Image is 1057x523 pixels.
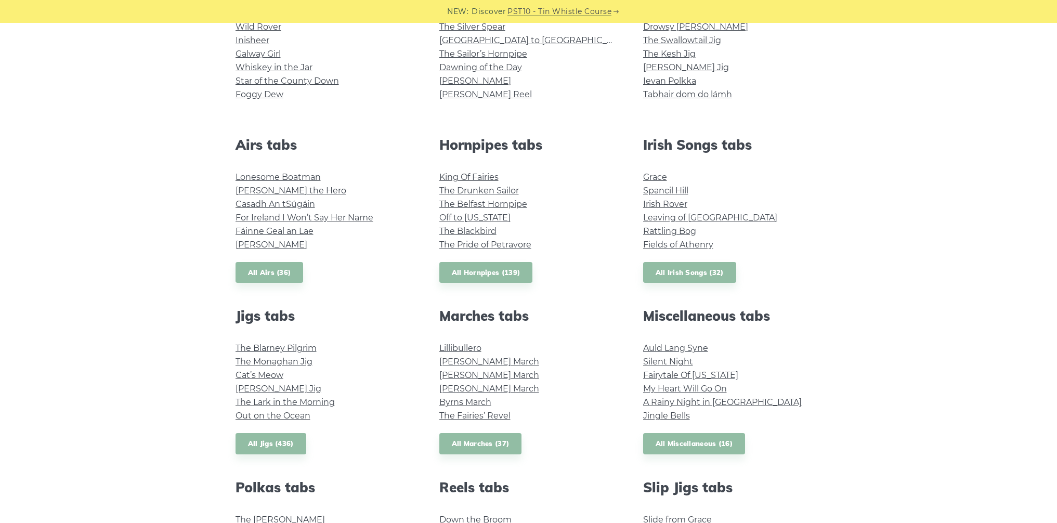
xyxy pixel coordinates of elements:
h2: Miscellaneous tabs [643,308,822,324]
a: [PERSON_NAME] Jig [643,62,729,72]
a: Byrns March [439,397,491,407]
a: My Heart Will Go On [643,384,727,394]
h2: Hornpipes tabs [439,137,618,153]
a: All Marches (37) [439,433,522,454]
a: Lillibullero [439,343,481,353]
a: The Blackbird [439,226,497,236]
a: Fáinne Geal an Lae [236,226,314,236]
a: Galway Girl [236,49,281,59]
a: Dawning of the Day [439,62,522,72]
a: Auld Lang Syne [643,343,708,353]
a: Silent Night [643,357,693,367]
a: Whiskey in the Jar [236,62,312,72]
h2: Reels tabs [439,479,618,495]
a: Inisheer [236,35,269,45]
span: NEW: [447,6,468,18]
h2: Marches tabs [439,308,618,324]
span: Discover [472,6,506,18]
a: Rattling Bog [643,226,696,236]
a: King Of Fairies [439,172,499,182]
a: [PERSON_NAME] Jig [236,384,321,394]
a: The Fairies’ Revel [439,411,511,421]
a: Star of the County Down [236,76,339,86]
a: [PERSON_NAME] March [439,384,539,394]
a: [PERSON_NAME] [439,76,511,86]
a: All Hornpipes (139) [439,262,533,283]
a: The Monaghan Jig [236,357,312,367]
a: Lonesome Boatman [236,172,321,182]
a: The Drunken Sailor [439,186,519,195]
a: Leaving of [GEOGRAPHIC_DATA] [643,213,777,223]
h2: Irish Songs tabs [643,137,822,153]
a: Cat’s Meow [236,370,283,380]
a: Casadh An tSúgáin [236,199,315,209]
a: A Rainy Night in [GEOGRAPHIC_DATA] [643,397,802,407]
a: Ievan Polkka [643,76,696,86]
a: For Ireland I Won’t Say Her Name [236,213,373,223]
a: Off to [US_STATE] [439,213,511,223]
a: [PERSON_NAME] March [439,357,539,367]
a: The Swallowtail Jig [643,35,721,45]
h2: Jigs tabs [236,308,414,324]
a: Fields of Athenry [643,240,713,250]
a: All Airs (36) [236,262,304,283]
a: The Silver Spear [439,22,505,32]
a: Foggy Dew [236,89,283,99]
h2: Airs tabs [236,137,414,153]
h2: Slip Jigs tabs [643,479,822,495]
h2: Polkas tabs [236,479,414,495]
a: Tabhair dom do lámh [643,89,732,99]
a: The Belfast Hornpipe [439,199,527,209]
a: [PERSON_NAME] March [439,370,539,380]
a: The Sailor’s Hornpipe [439,49,527,59]
a: PST10 - Tin Whistle Course [507,6,611,18]
a: Spancil Hill [643,186,688,195]
a: The Lark in the Morning [236,397,335,407]
a: Out on the Ocean [236,411,310,421]
a: Grace [643,172,667,182]
a: Jingle Bells [643,411,690,421]
a: The Kesh Jig [643,49,696,59]
a: Drowsy [PERSON_NAME] [643,22,748,32]
a: [PERSON_NAME] Reel [439,89,532,99]
a: [PERSON_NAME] the Hero [236,186,346,195]
a: All Miscellaneous (16) [643,433,746,454]
a: Irish Rover [643,199,687,209]
a: [GEOGRAPHIC_DATA] to [GEOGRAPHIC_DATA] [439,35,631,45]
a: All Jigs (436) [236,433,306,454]
a: The Pride of Petravore [439,240,531,250]
a: The Blarney Pilgrim [236,343,317,353]
a: [PERSON_NAME] [236,240,307,250]
a: Fairytale Of [US_STATE] [643,370,738,380]
a: Wild Rover [236,22,281,32]
a: All Irish Songs (32) [643,262,736,283]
